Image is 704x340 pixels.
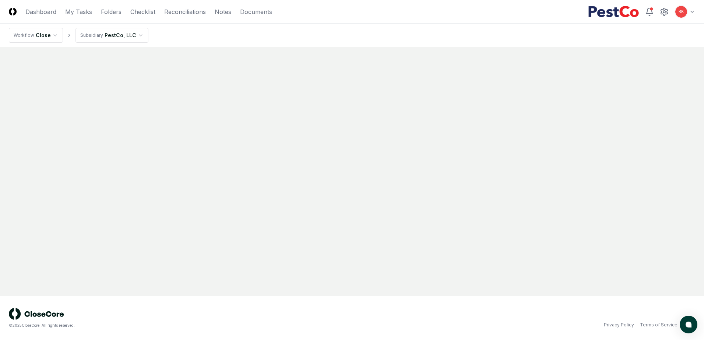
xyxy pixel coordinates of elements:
[675,5,688,18] button: RK
[164,7,206,16] a: Reconciliations
[604,322,634,328] a: Privacy Policy
[640,322,677,328] a: Terms of Service
[65,7,92,16] a: My Tasks
[9,308,64,320] img: logo
[679,9,684,14] span: RK
[14,32,34,39] div: Workflow
[25,7,56,16] a: Dashboard
[9,8,17,15] img: Logo
[240,7,272,16] a: Documents
[9,28,148,43] nav: breadcrumb
[215,7,231,16] a: Notes
[9,323,352,328] div: © 2025 CloseCore. All rights reserved.
[588,6,639,18] img: PestCo logo
[80,32,103,39] div: Subsidiary
[130,7,155,16] a: Checklist
[680,316,697,333] button: atlas-launcher
[101,7,122,16] a: Folders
